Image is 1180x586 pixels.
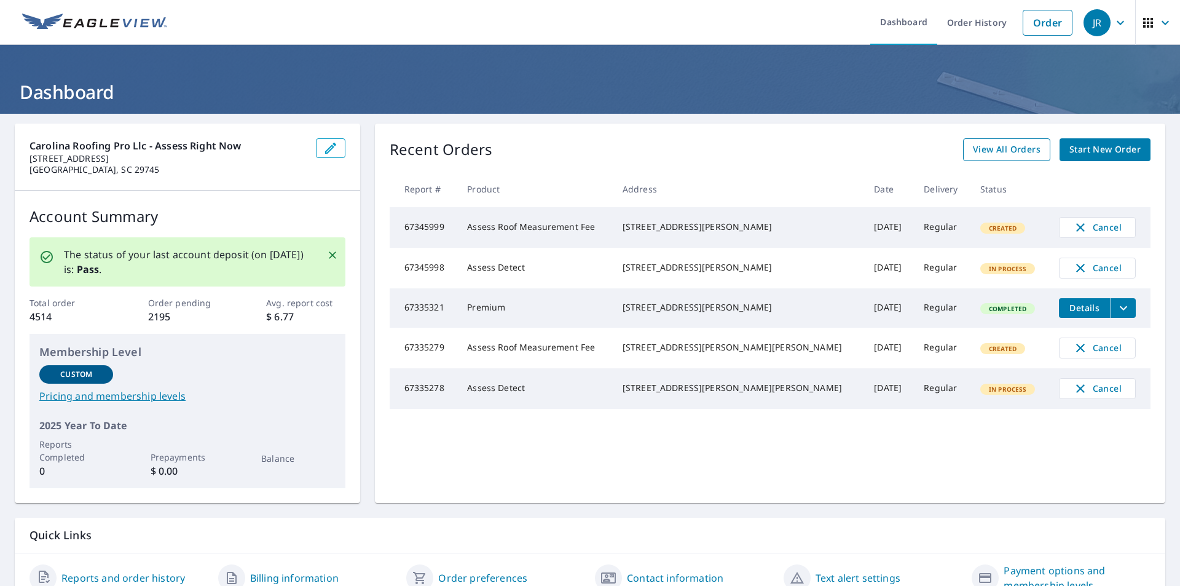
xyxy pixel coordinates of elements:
[864,248,914,288] td: [DATE]
[1072,381,1123,396] span: Cancel
[390,288,458,328] td: 67335321
[148,309,227,324] p: 2195
[914,248,970,288] td: Regular
[1069,142,1141,157] span: Start New Order
[266,309,345,324] p: $ 6.77
[457,288,613,328] td: Premium
[1066,302,1103,314] span: Details
[29,205,345,228] p: Account Summary
[1023,10,1072,36] a: Order
[1059,338,1136,358] button: Cancel
[390,138,493,161] p: Recent Orders
[1072,220,1123,235] span: Cancel
[261,452,335,465] p: Balance
[963,138,1050,161] a: View All Orders
[864,368,914,409] td: [DATE]
[623,341,855,354] div: [STREET_ADDRESS][PERSON_NAME][PERSON_NAME]
[973,142,1040,157] span: View All Orders
[457,207,613,248] td: Assess Roof Measurement Fee
[627,571,723,585] a: Contact information
[39,389,336,403] a: Pricing and membership levels
[22,14,167,32] img: EV Logo
[457,328,613,368] td: Assess Roof Measurement Fee
[457,248,613,288] td: Assess Detect
[39,464,113,478] p: 0
[151,451,224,464] p: Prepayments
[390,368,458,409] td: 67335278
[29,153,306,164] p: [STREET_ADDRESS]
[1072,341,1123,355] span: Cancel
[457,171,613,207] th: Product
[29,309,108,324] p: 4514
[148,296,227,309] p: Order pending
[1059,217,1136,238] button: Cancel
[1059,258,1136,279] button: Cancel
[1059,378,1136,399] button: Cancel
[29,164,306,175] p: [GEOGRAPHIC_DATA], SC 29745
[29,138,306,153] p: Carolina Roofing Pro Llc - Assess Right Now
[39,344,336,360] p: Membership Level
[250,571,339,585] a: Billing information
[864,288,914,328] td: [DATE]
[914,207,970,248] td: Regular
[390,248,458,288] td: 67345998
[981,304,1034,313] span: Completed
[390,328,458,368] td: 67335279
[457,368,613,409] td: Assess Detect
[864,328,914,368] td: [DATE]
[816,571,900,585] a: Text alert settings
[613,171,865,207] th: Address
[914,368,970,409] td: Regular
[266,296,345,309] p: Avg. report cost
[914,328,970,368] td: Regular
[390,207,458,248] td: 67345999
[623,261,855,274] div: [STREET_ADDRESS][PERSON_NAME]
[623,382,855,394] div: [STREET_ADDRESS][PERSON_NAME][PERSON_NAME]
[1059,298,1111,318] button: detailsBtn-67335321
[981,344,1024,353] span: Created
[390,171,458,207] th: Report #
[61,571,185,585] a: Reports and order history
[438,571,527,585] a: Order preferences
[60,369,92,380] p: Custom
[981,264,1034,273] span: In Process
[39,438,113,464] p: Reports Completed
[1084,9,1111,36] div: JR
[1060,138,1150,161] a: Start New Order
[77,263,100,276] b: Pass
[64,247,312,277] p: The status of your last account deposit (on [DATE]) is: .
[981,224,1024,232] span: Created
[623,221,855,233] div: [STREET_ADDRESS][PERSON_NAME]
[39,418,336,433] p: 2025 Year To Date
[1072,261,1123,275] span: Cancel
[970,171,1049,207] th: Status
[1111,298,1136,318] button: filesDropdownBtn-67335321
[981,385,1034,394] span: In Process
[324,247,340,263] button: Close
[29,528,1150,543] p: Quick Links
[864,171,914,207] th: Date
[864,207,914,248] td: [DATE]
[29,296,108,309] p: Total order
[623,301,855,314] div: [STREET_ADDRESS][PERSON_NAME]
[15,79,1165,105] h1: Dashboard
[914,288,970,328] td: Regular
[914,171,970,207] th: Delivery
[151,464,224,478] p: $ 0.00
